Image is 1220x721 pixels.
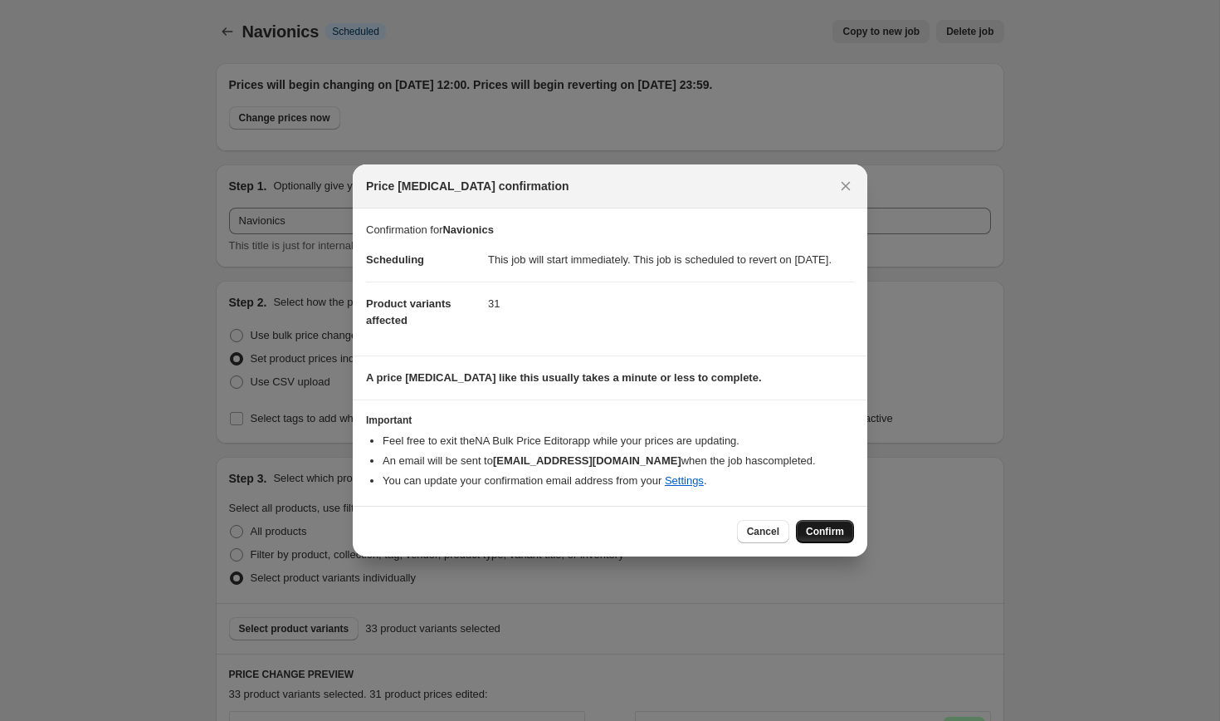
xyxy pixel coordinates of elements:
[665,474,704,487] a: Settings
[806,525,844,538] span: Confirm
[366,414,854,427] h3: Important
[366,297,451,326] span: Product variants affected
[493,454,681,467] b: [EMAIL_ADDRESS][DOMAIN_NAME]
[442,223,493,236] b: Navionics
[366,178,569,194] span: Price [MEDICAL_DATA] confirmation
[383,453,854,469] li: An email will be sent to when the job has completed .
[834,174,857,198] button: Close
[488,238,854,282] dd: This job will start immediately. This job is scheduled to revert on [DATE].
[383,473,854,489] li: You can update your confirmation email address from your .
[366,371,762,384] b: A price [MEDICAL_DATA] like this usually takes a minute or less to complete.
[366,222,854,238] p: Confirmation for
[366,253,424,266] span: Scheduling
[737,520,789,543] button: Cancel
[488,282,854,326] dd: 31
[747,525,779,538] span: Cancel
[383,433,854,449] li: Feel free to exit the NA Bulk Price Editor app while your prices are updating.
[796,520,854,543] button: Confirm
